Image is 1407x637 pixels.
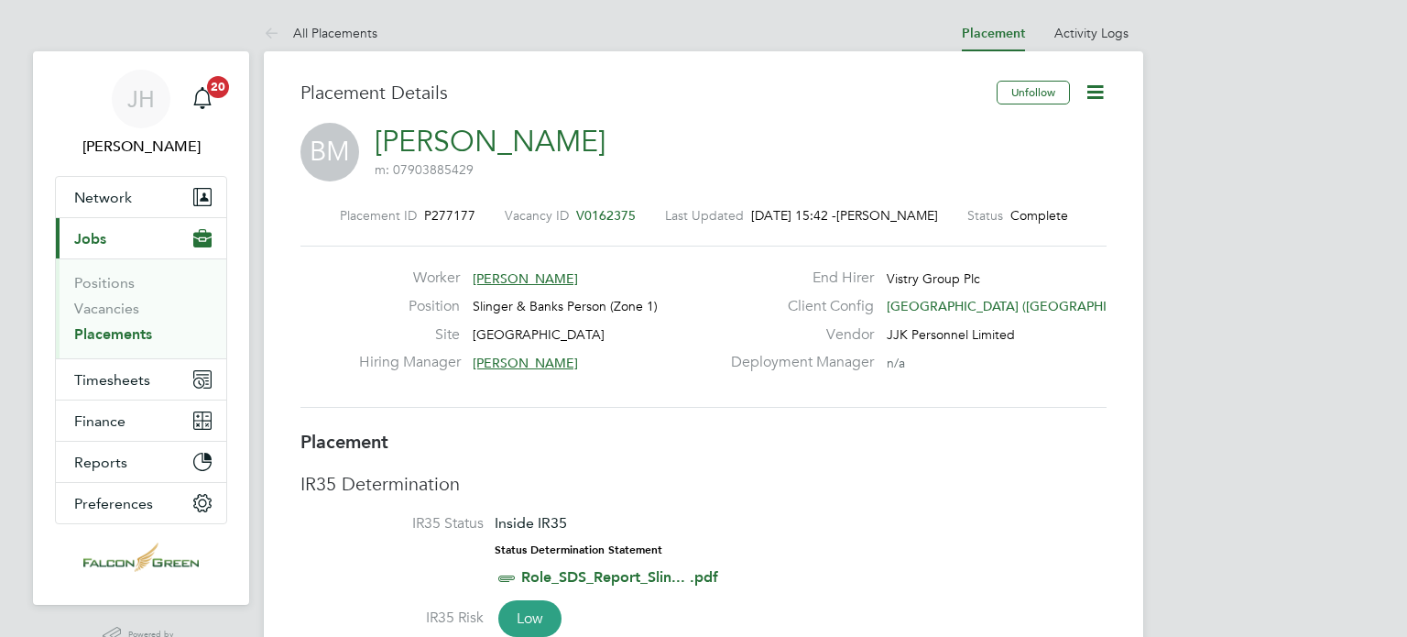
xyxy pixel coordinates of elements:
label: Deployment Manager [720,353,874,372]
label: Vacancy ID [505,207,569,224]
button: Preferences [56,483,226,523]
span: Network [74,189,132,206]
label: Hiring Manager [359,353,460,372]
b: Placement [300,431,388,453]
span: Complete [1010,207,1068,224]
span: JJK Personnel Limited [887,326,1015,343]
a: Positions [74,274,135,291]
nav: Main navigation [33,51,249,605]
label: Position [359,297,460,316]
a: Go to home page [55,543,227,572]
button: Unfollow [997,81,1070,104]
a: All Placements [264,25,377,41]
label: Client Config [720,297,874,316]
span: m: 07903885429 [375,161,474,178]
span: [DATE] 15:42 - [751,207,836,224]
button: Network [56,177,226,217]
span: V0162375 [576,207,636,224]
a: 20 [184,70,221,128]
button: Reports [56,442,226,482]
label: Status [967,207,1003,224]
span: Vistry Group Plc [887,270,980,287]
label: Site [359,325,460,345]
a: Vacancies [74,300,139,317]
span: 20 [207,76,229,98]
a: [PERSON_NAME] [375,124,605,159]
div: Jobs [56,258,226,358]
span: BM [300,123,359,181]
span: Jobs [74,230,106,247]
button: Jobs [56,218,226,258]
label: Vendor [720,325,874,345]
span: [GEOGRAPHIC_DATA] [473,326,605,343]
span: P277177 [424,207,475,224]
span: Timesheets [74,371,150,389]
a: Placement [962,26,1025,41]
label: Worker [359,269,460,288]
label: End Hirer [720,269,874,288]
label: IR35 Risk [300,609,484,628]
span: n/a [887,355,905,371]
span: Reports [74,454,127,471]
span: [PERSON_NAME] [836,207,938,224]
h3: IR35 Determination [300,472,1107,496]
a: Activity Logs [1054,25,1129,41]
button: Finance [56,401,226,441]
span: [GEOGRAPHIC_DATA] ([GEOGRAPHIC_DATA]… [887,298,1171,314]
span: [PERSON_NAME] [473,270,578,287]
label: Last Updated [665,207,744,224]
button: Timesheets [56,359,226,400]
img: falcongreen-logo-retina.png [83,543,199,572]
span: Finance [74,412,125,430]
h3: Placement Details [300,81,983,104]
label: Placement ID [340,207,417,224]
span: Slinger & Banks Person (Zone 1) [473,298,658,314]
span: Low [498,600,562,637]
span: [PERSON_NAME] [473,355,578,371]
strong: Status Determination Statement [495,544,662,556]
span: John Hearty [55,136,227,158]
span: JH [127,87,155,111]
a: JH[PERSON_NAME] [55,70,227,158]
a: Placements [74,325,152,343]
a: Role_SDS_Report_Slin... .pdf [521,568,718,586]
span: Inside IR35 [495,514,567,532]
label: IR35 Status [300,514,484,533]
span: Preferences [74,495,153,512]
